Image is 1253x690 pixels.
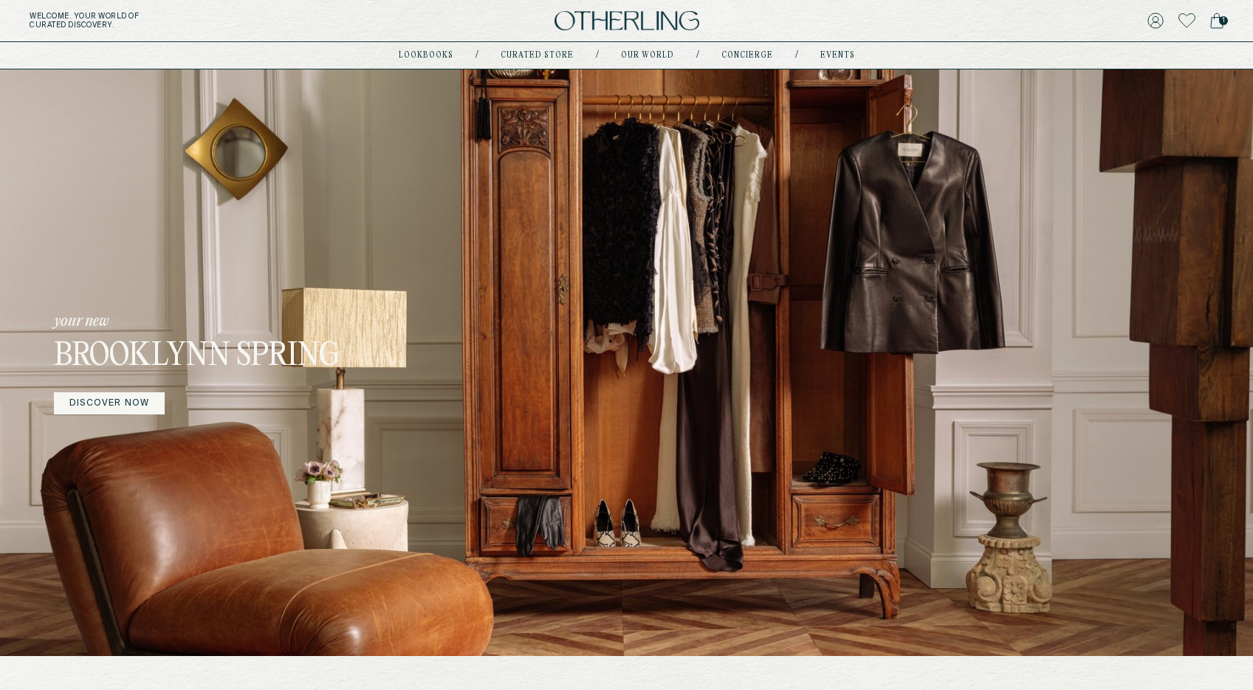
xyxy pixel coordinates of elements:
[1210,10,1223,31] a: 1
[820,52,855,59] a: events
[1219,16,1228,25] span: 1
[721,52,773,59] a: concierge
[399,52,453,59] a: lookbooks
[795,49,798,61] div: /
[596,49,599,61] div: /
[476,49,478,61] div: /
[54,311,445,332] p: your new
[54,392,165,414] a: DISCOVER NOW
[501,52,574,59] a: Curated store
[555,11,699,31] img: logo
[621,52,674,59] a: Our world
[54,338,445,376] h3: Brooklynn Spring
[696,49,699,61] div: /
[30,12,388,30] h5: Welcome . Your world of curated discovery.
